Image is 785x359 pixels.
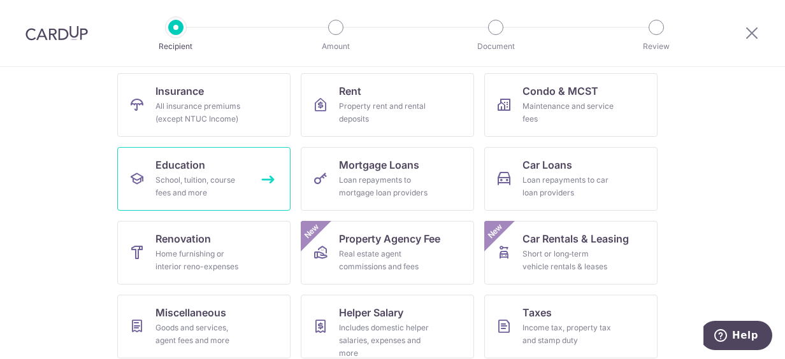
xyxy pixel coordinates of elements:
a: TaxesIncome tax, property tax and stamp duty [484,295,658,358]
a: Car Rentals & LeasingShort or long‑term vehicle rentals & leasesNew [484,221,658,285]
img: CardUp [25,25,88,41]
a: Helper SalaryIncludes domestic helper salaries, expenses and more [301,295,474,358]
a: Car LoansLoan repayments to car loan providers [484,147,658,211]
div: Income tax, property tax and stamp duty [522,321,614,347]
div: Loan repayments to mortgage loan providers [339,174,431,199]
span: Mortgage Loans [339,157,419,172]
span: Helper Salary [339,305,403,320]
span: Education [155,157,205,172]
span: Taxes [522,305,552,320]
span: Insurance [155,83,204,99]
div: Maintenance and service fees [522,100,614,125]
a: EducationSchool, tuition, course fees and more [117,147,291,211]
div: Home furnishing or interior reno-expenses [155,248,247,273]
p: Amount [289,40,383,53]
div: Real estate agent commissions and fees [339,248,431,273]
div: Goods and services, agent fees and more [155,321,247,347]
span: Condo & MCST [522,83,598,99]
a: MiscellaneousGoods and services, agent fees and more [117,295,291,358]
div: All insurance premiums (except NTUC Income) [155,100,247,125]
span: Car Rentals & Leasing [522,231,629,246]
a: RentProperty rent and rental deposits [301,73,474,137]
span: Miscellaneous [155,305,226,320]
a: InsuranceAll insurance premiums (except NTUC Income) [117,73,291,137]
span: New [485,221,506,242]
a: RenovationHome furnishing or interior reno-expenses [117,221,291,285]
a: Condo & MCSTMaintenance and service fees [484,73,658,137]
a: Property Agency FeeReal estate agent commissions and feesNew [301,221,474,285]
a: Mortgage LoansLoan repayments to mortgage loan providers [301,147,474,211]
iframe: Opens a widget where you can find more information [703,321,772,353]
span: Rent [339,83,361,99]
p: Review [609,40,703,53]
p: Document [449,40,543,53]
div: Loan repayments to car loan providers [522,174,614,199]
div: Short or long‑term vehicle rentals & leases [522,248,614,273]
p: Recipient [129,40,223,53]
div: School, tuition, course fees and more [155,174,247,199]
span: Car Loans [522,157,572,172]
span: New [301,221,322,242]
div: Property rent and rental deposits [339,100,431,125]
span: Renovation [155,231,211,246]
span: Property Agency Fee [339,231,440,246]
